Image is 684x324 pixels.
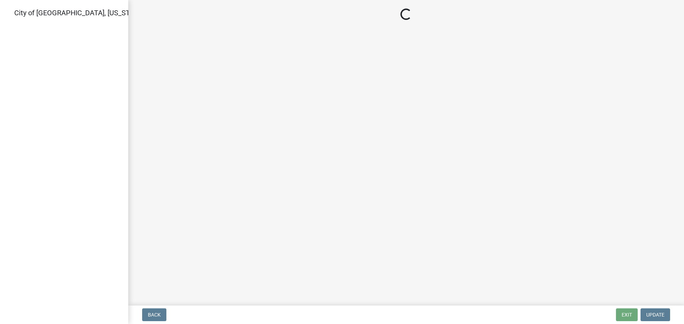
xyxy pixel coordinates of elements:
[142,308,166,321] button: Back
[641,308,670,321] button: Update
[148,312,161,318] span: Back
[646,312,664,318] span: Update
[616,308,638,321] button: Exit
[14,9,144,17] span: City of [GEOGRAPHIC_DATA], [US_STATE]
